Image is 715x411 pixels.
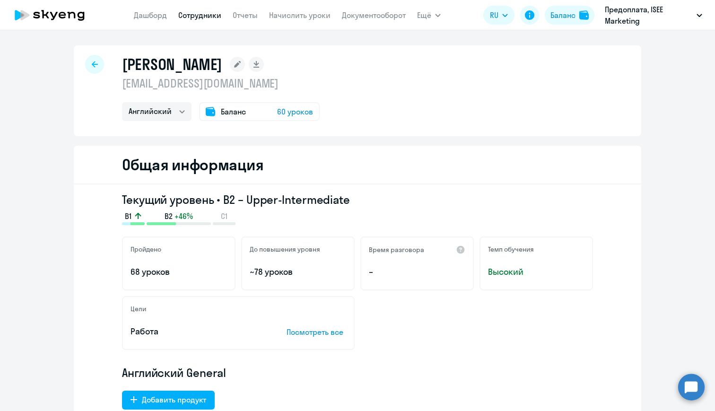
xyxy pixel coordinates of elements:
img: balance [579,10,589,20]
h5: Темп обучения [488,245,534,254]
a: Начислить уроки [269,10,331,20]
button: Балансbalance [545,6,594,25]
button: RU [483,6,514,25]
span: C1 [221,211,227,221]
button: Предоплата, ISEE Marketing [600,4,707,26]
p: Предоплата, ISEE Marketing [605,4,693,26]
h1: [PERSON_NAME] [122,55,222,74]
a: Отчеты [233,10,258,20]
p: Работа [131,325,257,338]
p: ~78 уроков [250,266,346,278]
button: Добавить продукт [122,391,215,410]
span: Ещё [417,9,431,21]
h5: Пройдено [131,245,161,254]
span: 60 уроков [277,106,313,117]
div: Добавить продукт [142,394,206,405]
p: Посмотреть все [287,326,346,338]
a: Документооборот [342,10,406,20]
h5: Время разговора [369,245,424,254]
a: Сотрудники [178,10,221,20]
div: Баланс [550,9,575,21]
span: Высокий [488,266,584,278]
span: Английский General [122,365,226,380]
p: [EMAIL_ADDRESS][DOMAIN_NAME] [122,76,320,91]
span: Баланс [221,106,246,117]
span: +46% [174,211,193,221]
h5: Цели [131,305,146,313]
span: RU [490,9,498,21]
p: – [369,266,465,278]
button: Ещё [417,6,441,25]
h2: Общая информация [122,155,263,174]
h3: Текущий уровень • B2 – Upper-Intermediate [122,192,593,207]
span: B2 [165,211,173,221]
p: 68 уроков [131,266,227,278]
a: Дашборд [134,10,167,20]
span: B1 [125,211,131,221]
h5: До повышения уровня [250,245,320,254]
